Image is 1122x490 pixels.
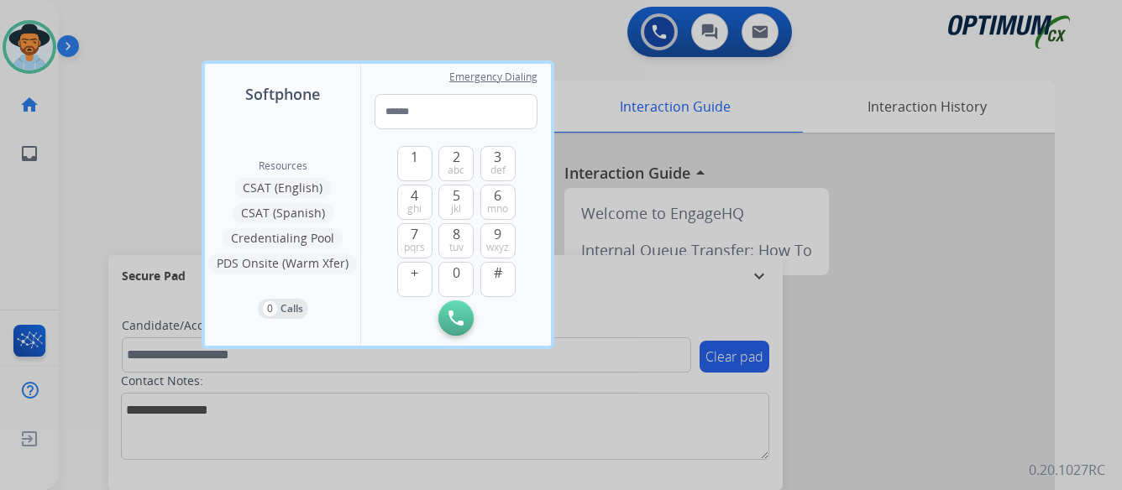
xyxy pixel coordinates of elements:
button: 8tuv [438,223,474,258]
span: 6 [494,185,501,206]
button: 3def [480,146,516,181]
button: + [397,262,433,297]
p: 0.20.1027RC [1029,460,1105,480]
span: mno [487,202,508,216]
span: 7 [411,224,418,244]
button: # [480,262,516,297]
button: 0Calls [258,299,308,319]
button: 1 [397,146,433,181]
button: 0 [438,262,474,297]
span: 1 [411,147,418,167]
button: 9wxyz [480,223,516,258]
span: Softphone [245,82,320,106]
button: 2abc [438,146,474,181]
span: 8 [453,224,460,244]
span: Resources [259,159,307,173]
span: 2 [453,147,460,167]
p: 0 [263,301,277,316]
span: pqrs [404,241,425,254]
img: call-button [448,310,464,326]
span: 0 [453,263,460,283]
button: 6mno [480,185,516,220]
span: ghi [407,202,422,216]
span: abc [448,164,464,177]
span: 5 [453,185,460,206]
span: Emergency Dialing [449,70,537,84]
span: jkl [451,202,461,216]
button: CSAT (English) [234,178,331,198]
span: # [494,263,502,283]
span: + [411,263,418,283]
span: wxyz [486,241,509,254]
span: tuv [449,241,464,254]
span: 4 [411,185,418,206]
button: Credentialing Pool [223,228,343,248]
button: 4ghi [397,185,433,220]
button: CSAT (Spanish) [233,203,333,223]
span: def [490,164,506,177]
span: 3 [494,147,501,167]
button: 5jkl [438,185,474,220]
button: PDS Onsite (Warm Xfer) [208,253,357,274]
button: 7pqrs [397,223,433,258]
p: Calls [280,301,303,316]
span: 9 [494,224,501,244]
